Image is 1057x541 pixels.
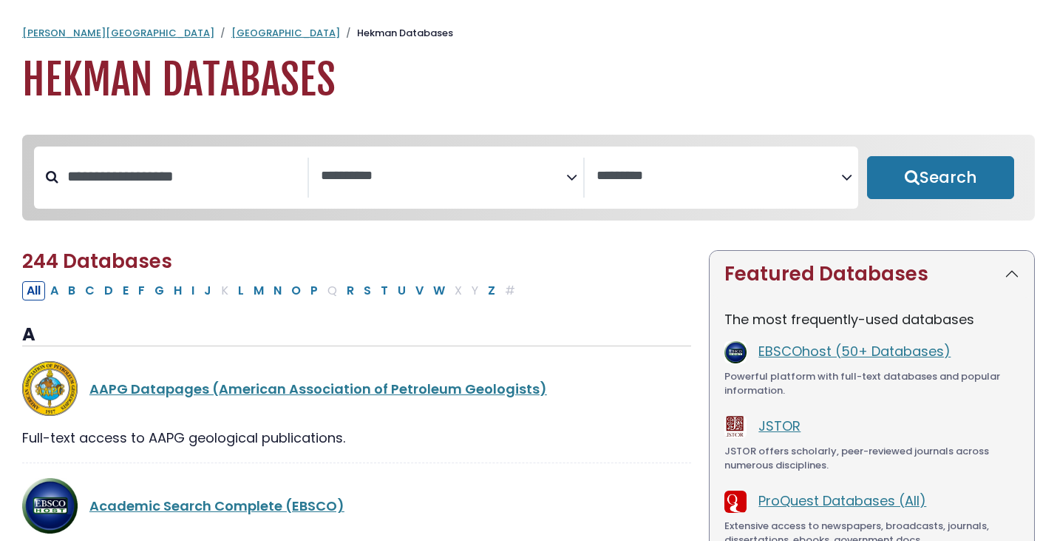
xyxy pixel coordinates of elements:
[22,281,45,300] button: All
[724,444,1019,473] div: JSTOR offers scholarly, peer-reviewed journals across numerous disciplines.
[81,281,99,300] button: Filter Results C
[359,281,375,300] button: Filter Results S
[597,169,841,184] textarea: Search
[22,135,1035,221] nav: Search filters
[287,281,305,300] button: Filter Results O
[58,164,307,189] input: Search database by title or keyword
[340,26,453,41] li: Hekman Databases
[22,428,691,448] div: Full-text access to AAPG geological publications.
[249,281,268,300] button: Filter Results M
[22,280,521,299] div: Alpha-list to filter by first letter of database name
[306,281,322,300] button: Filter Results P
[376,281,392,300] button: Filter Results T
[724,309,1019,329] p: The most frequently-used databases
[64,281,80,300] button: Filter Results B
[321,169,565,184] textarea: Search
[411,281,428,300] button: Filter Results V
[200,281,216,300] button: Filter Results J
[100,281,118,300] button: Filter Results D
[483,281,500,300] button: Filter Results Z
[22,26,1035,41] nav: breadcrumb
[187,281,199,300] button: Filter Results I
[710,251,1034,298] button: Featured Databases
[393,281,410,300] button: Filter Results U
[150,281,169,300] button: Filter Results G
[758,491,926,510] a: ProQuest Databases (All)
[22,324,691,346] h3: A
[46,281,63,300] button: Filter Results A
[231,26,340,40] a: [GEOGRAPHIC_DATA]
[269,281,286,300] button: Filter Results N
[22,248,172,275] span: 244 Databases
[758,342,951,360] a: EBSCOhost (50+ Databases)
[89,497,344,515] a: Academic Search Complete (EBSCO)
[22,26,214,40] a: [PERSON_NAME][GEOGRAPHIC_DATA]
[234,281,248,300] button: Filter Results L
[724,369,1019,398] div: Powerful platform with full-text databases and popular information.
[22,56,1035,105] h1: Hekman Databases
[118,281,133,300] button: Filter Results E
[169,281,186,300] button: Filter Results H
[758,417,801,435] a: JSTOR
[342,281,358,300] button: Filter Results R
[867,156,1014,199] button: Submit for Search Results
[429,281,449,300] button: Filter Results W
[134,281,149,300] button: Filter Results F
[89,380,547,398] a: AAPG Datapages (American Association of Petroleum Geologists)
